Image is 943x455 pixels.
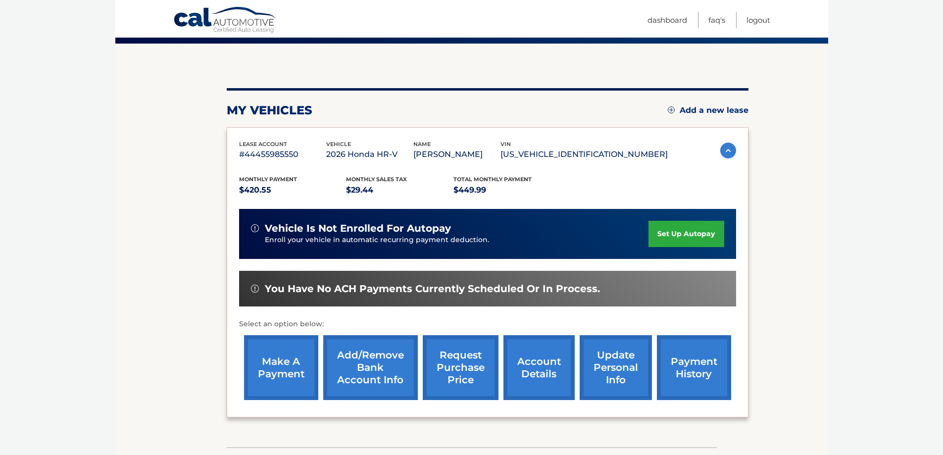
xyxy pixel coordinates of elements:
p: $29.44 [346,183,453,197]
img: add.svg [668,106,675,113]
p: Select an option below: [239,318,736,330]
span: Monthly sales Tax [346,176,407,183]
a: Dashboard [647,12,687,28]
a: Add a new lease [668,105,748,115]
a: make a payment [244,335,318,400]
p: $449.99 [453,183,561,197]
a: Add/Remove bank account info [323,335,418,400]
a: request purchase price [423,335,498,400]
span: vehicle [326,141,351,148]
img: accordion-active.svg [720,143,736,158]
span: lease account [239,141,287,148]
span: vehicle is not enrolled for autopay [265,222,451,235]
a: account details [503,335,575,400]
a: set up autopay [648,221,724,247]
p: #44455985550 [239,148,326,161]
span: vin [500,141,511,148]
a: Cal Automotive [173,6,277,35]
a: payment history [657,335,731,400]
img: alert-white.svg [251,224,259,232]
span: Monthly Payment [239,176,297,183]
p: Enroll your vehicle in automatic recurring payment deduction. [265,235,649,246]
p: $420.55 [239,183,347,197]
h2: my vehicles [227,103,312,118]
a: FAQ's [708,12,725,28]
a: update personal info [580,335,652,400]
span: You have no ACH payments currently scheduled or in process. [265,283,600,295]
p: 2026 Honda HR-V [326,148,413,161]
img: alert-white.svg [251,285,259,293]
span: Total Monthly Payment [453,176,532,183]
p: [US_VEHICLE_IDENTIFICATION_NUMBER] [500,148,668,161]
a: Logout [746,12,770,28]
p: [PERSON_NAME] [413,148,500,161]
span: name [413,141,431,148]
